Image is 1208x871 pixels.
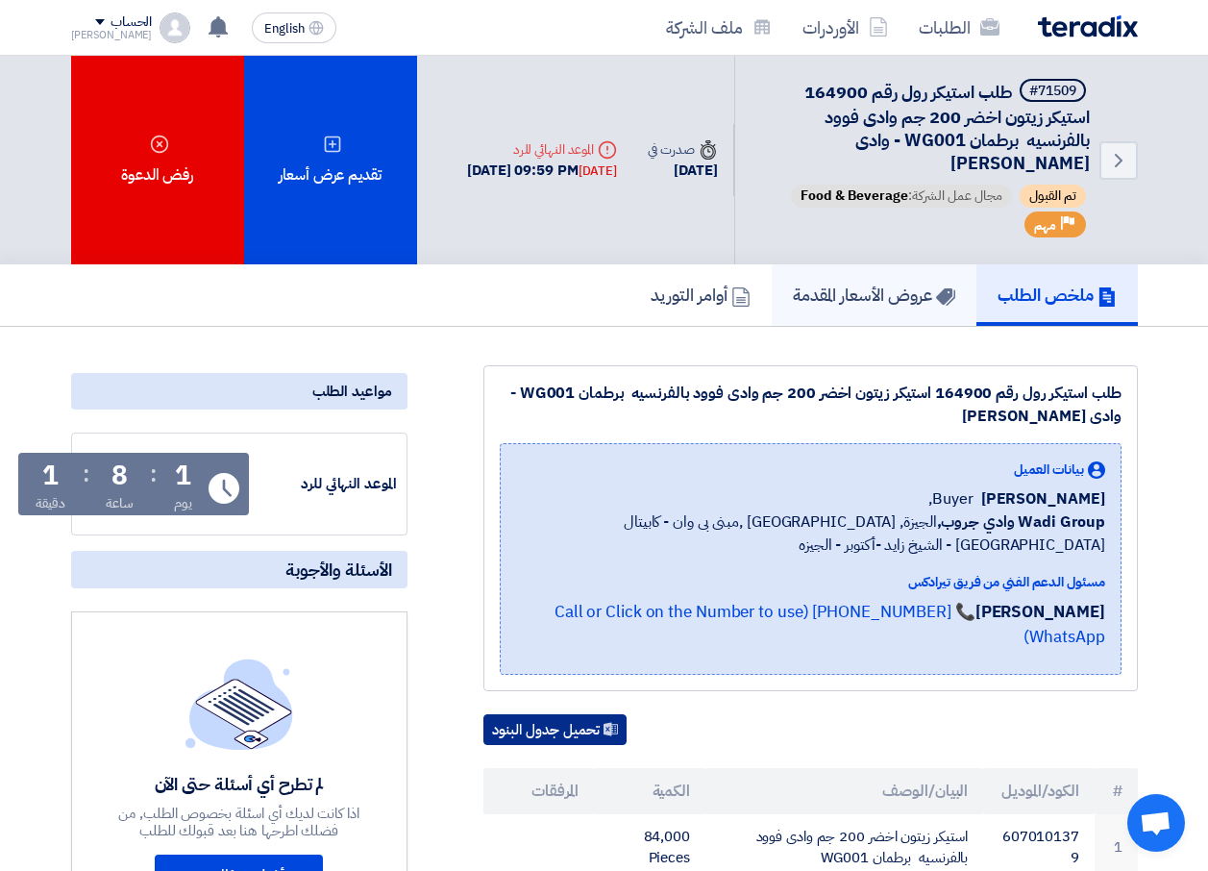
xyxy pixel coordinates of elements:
span: طلب استيكر رول رقم 164900 استيكر زيتون اخضر 200 جم وادى فوود بالفرنسيه برطمان WG001 - وادى [PERSO... [804,79,1090,176]
div: 1 [42,462,59,489]
span: الجيزة, [GEOGRAPHIC_DATA] ,مبنى بى وان - كابيتال [GEOGRAPHIC_DATA] - الشيخ زايد -أكتوبر - الجيزه [516,510,1105,557]
th: المرفقات [483,768,595,814]
button: English [252,12,336,43]
span: تم القبول [1020,185,1086,208]
div: الحساب [111,14,152,31]
a: 📞 [PHONE_NUMBER] (Call or Click on the Number to use WhatsApp) [555,600,1105,649]
b: Wadi Group وادي جروب, [937,510,1105,534]
a: ملخص الطلب [976,264,1138,326]
div: مواعيد الطلب [71,373,407,410]
span: Food & Beverage [801,186,908,206]
div: دقيقة [36,493,65,513]
div: يوم [174,493,192,513]
span: مهم [1034,216,1056,235]
h5: طلب استيكر رول رقم 164900 استيكر زيتون اخضر 200 جم وادى فوود بالفرنسيه برطمان WG001 - وادى فود ال... [758,79,1090,175]
span: بيانات العميل [1014,460,1084,480]
div: مسئول الدعم الفني من فريق تيرادكس [516,572,1105,592]
div: اذا كانت لديك أي اسئلة بخصوص الطلب, من فضلك اطرحها هنا بعد قبولك للطلب [99,805,380,839]
span: Buyer, [928,487,973,510]
span: [PERSON_NAME] [981,487,1105,510]
div: 1 [175,462,191,489]
h5: ملخص الطلب [998,284,1117,306]
span: English [264,22,305,36]
div: [DATE] 09:59 PM [467,160,617,182]
button: تحميل جدول البنود [483,714,627,745]
div: #71509 [1029,85,1076,98]
h5: عروض الأسعار المقدمة [793,284,955,306]
span: مجال عمل الشركة: [791,185,1012,208]
a: الأوردرات [787,5,903,50]
th: # [1095,768,1138,814]
img: empty_state_list.svg [185,659,293,749]
th: الكود/الموديل [983,768,1095,814]
div: تقديم عرض أسعار [244,56,417,264]
th: الكمية [594,768,705,814]
div: صدرت في [648,139,717,160]
img: Teradix logo [1038,15,1138,37]
a: عروض الأسعار المقدمة [772,264,976,326]
div: [PERSON_NAME] [71,30,153,40]
strong: [PERSON_NAME] [975,600,1105,624]
div: لم تطرح أي أسئلة حتى الآن [99,773,380,795]
span: الأسئلة والأجوبة [285,559,392,581]
div: رفض الدعوة [71,56,244,264]
a: الطلبات [903,5,1015,50]
div: ساعة [106,493,134,513]
a: ملف الشركة [651,5,787,50]
div: Open chat [1127,794,1185,852]
div: الموعد النهائي للرد [253,473,397,495]
div: [DATE] [648,160,717,182]
h5: أوامر التوريد [651,284,751,306]
img: profile_test.png [160,12,190,43]
a: أوامر التوريد [629,264,772,326]
div: [DATE] [579,162,617,181]
div: : [83,457,89,491]
div: : [150,457,157,491]
div: طلب استيكر رول رقم 164900 استيكر زيتون اخضر 200 جم وادى فوود بالفرنسيه برطمان WG001 - وادى [PERSO... [500,382,1122,428]
div: 8 [111,462,128,489]
div: الموعد النهائي للرد [467,139,617,160]
th: البيان/الوصف [705,768,983,814]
